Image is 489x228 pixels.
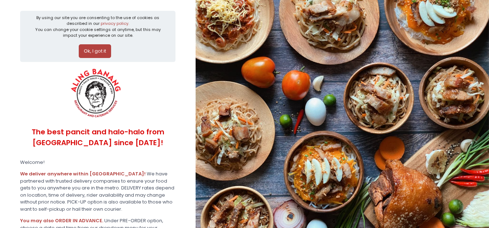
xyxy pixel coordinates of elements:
[79,44,111,58] button: Ok, I got it
[101,21,129,26] a: privacy policy.
[20,217,103,224] b: You may also ORDER IN ADVANCE.
[20,159,175,166] div: Welcome!
[20,121,175,154] div: The best pancit and halo-halo from [GEOGRAPHIC_DATA] since [DATE]!
[20,170,146,177] b: We deliver anywhere within [GEOGRAPHIC_DATA]!
[67,67,127,121] img: ALING BANANG
[20,170,175,213] div: We have partnered with trusted delivery companies to ensure your food gets to you anywhere you ar...
[32,15,164,39] div: By using our site you are consenting to the use of cookies as described in our You can change you...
